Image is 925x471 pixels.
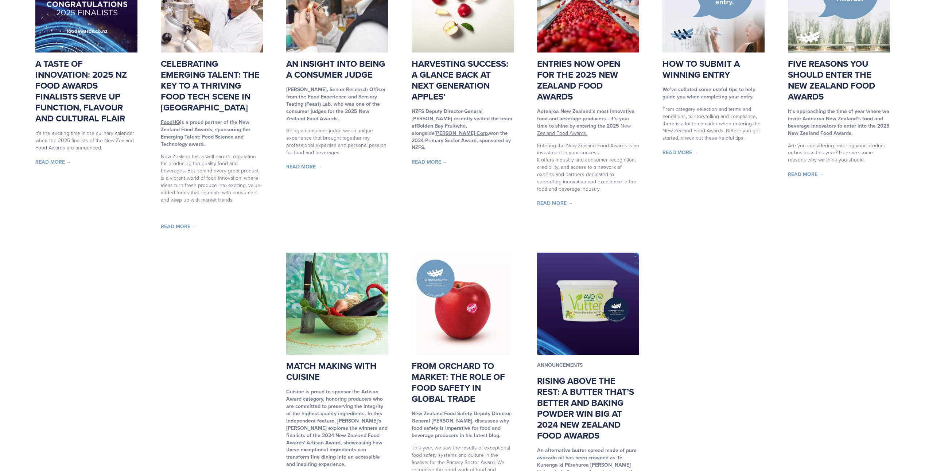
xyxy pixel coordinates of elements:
[537,122,632,137] a: New Zealand Food Awards.
[412,57,508,103] a: Harvesting success: A glance back at Next Generation Apples’
[416,122,456,129] a: Golden Bay Fruit
[286,253,388,355] img: Match Making with Cuisine
[662,86,757,100] strong: We’ve collated some useful tips to help guide you when completing your entry.
[35,57,127,125] a: A taste of innovation: 2025 NZ Food Awards finalists serve up function, flavour and cultural flair
[286,388,388,468] strong: Cuisine is proud to sponsor the Artisan Award category, honoring producers who are committed to p...
[412,359,505,405] a: From Orchard to Market: The Role of Food Safety in Global Trade
[662,149,699,156] a: Read More →
[537,253,639,355] img: Rising above the rest: A butter that’s better and baking powder win big at 2024 New Zealand Food ...
[412,129,512,151] strong: won the 2024 Primary Sector Award, sponsored by NZFS.
[161,118,180,126] a: FoodHQ
[161,57,260,114] a: Celebrating Emerging Talent: The Key to a thriving food tech scene in [GEOGRAPHIC_DATA]
[537,57,620,103] a: Entries now open for the 2025 New Zealand Food Awards
[788,142,890,164] p: Are you considering entering your product or business this year? Here are some reasons why we thi...
[788,108,891,137] strong: It’s approaching the time of year where we invite Aotearoa New Zealand’s food and beverage innova...
[286,86,387,122] strong: [PERSON_NAME], Senior Research Officer from the Food Experience and Sensory Testing (Feast) Lab, ...
[537,374,634,442] a: Rising above the rest: A butter that’s better and baking powder win big at 2024 New Zealand Food ...
[412,158,448,166] a: Read More →
[286,127,388,156] p: Being a consumer judge was a unique experience that brought together my professional expertise an...
[161,223,197,230] a: Read More →
[537,199,573,207] a: Read More →
[161,153,263,204] p: New Zealand has a well-earned reputation for producing top-quality food and beverages. But behind...
[537,361,639,370] p: Announcements
[35,158,71,166] a: Read More →
[286,359,377,383] a: Match Making with Cuisine
[662,57,740,81] a: How to submit a winning entry
[161,118,252,148] strong: is a proud partner of the New Zealand Food Awards, sponsoring the Emerging Talent: Food Science a...
[35,130,137,152] p: It's the exciting time in the culinary calendar when the 2025 finalists of the New Zealand Food A...
[788,171,824,178] a: Read More →
[412,253,514,355] img: From Orchard to Market: The Role of Food Safety in Global Trade
[412,410,512,439] strong: New Zealand Food Safety Deputy Director-General [PERSON_NAME], discusses why food safety is imper...
[488,129,489,137] u: ,
[286,57,385,81] a: An insight into being a consumer judge
[286,163,322,170] a: Read More →
[412,108,514,129] strong: NZFS Deputy Director-General [PERSON_NAME] recently visited the team at
[435,129,488,137] a: [PERSON_NAME] Corp
[662,106,765,142] p: From category selection and terms and conditions, to storytelling and compliance, there is a lot ...
[537,108,636,129] strong: Aotearoa New Zealand’s most innovative food and beverage producers - it’s your time to shine by e...
[537,142,639,193] p: Entering the New Zealand Food Awards is an investment in your success. It offers industry and con...
[788,57,875,103] a: Five reasons you should enter the New Zealand Food Awards
[412,122,469,137] strong: who, alongside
